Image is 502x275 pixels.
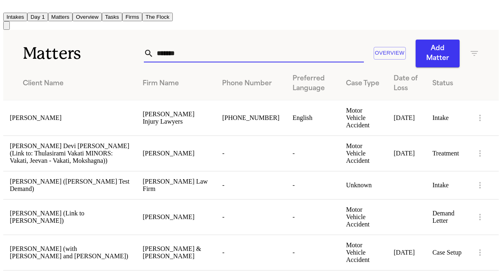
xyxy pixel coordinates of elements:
[142,13,173,21] button: The Flock
[387,135,426,171] td: [DATE]
[374,47,406,60] button: Overview
[426,171,469,199] td: Intake
[136,235,216,270] td: [PERSON_NAME] & [PERSON_NAME]
[426,100,469,135] td: Intake
[286,135,339,171] td: -
[102,13,122,21] button: Tasks
[387,100,426,135] td: [DATE]
[339,135,387,171] td: Motor Vehicle Accident
[136,100,216,135] td: [PERSON_NAME] Injury Lawyers
[23,79,130,89] div: Client Name
[339,235,387,270] td: Motor Vehicle Accident
[286,235,339,270] td: -
[122,13,142,21] button: Firms
[216,100,286,135] td: [PHONE_NUMBER]
[10,114,62,121] span: [PERSON_NAME]
[216,171,286,199] td: -
[286,100,339,135] td: English
[216,235,286,270] td: -
[387,235,426,270] td: [DATE]
[426,235,469,270] td: Case Setup
[216,135,286,171] td: -
[222,79,279,89] div: Phone Number
[426,135,469,171] td: Treatment
[432,79,462,89] div: Status
[3,13,27,20] a: Intakes
[426,199,469,235] td: Demand Letter
[136,171,216,199] td: [PERSON_NAME] Law Firm
[3,5,13,12] a: Home
[293,74,333,93] div: Preferred Language
[3,3,13,11] img: Finch Logo
[10,178,130,192] span: [PERSON_NAME] ([PERSON_NAME] Test Demand)
[10,142,129,164] span: [PERSON_NAME] Devi [PERSON_NAME] (Link to: Thulasirami Vakati MINORS: Vakati, Jeevan - Vakati, Mo...
[48,13,73,20] a: Matters
[10,210,84,224] span: [PERSON_NAME] (Link to [PERSON_NAME])
[122,13,142,20] a: Firms
[143,79,209,89] div: Firm Name
[339,199,387,235] td: Motor Vehicle Accident
[3,13,27,21] button: Intakes
[27,13,48,20] a: Day 1
[23,43,144,64] h1: Matters
[346,79,381,89] div: Case Type
[102,13,122,20] a: Tasks
[27,13,48,21] button: Day 1
[73,13,102,21] button: Overview
[142,13,173,20] a: The Flock
[10,245,128,259] span: [PERSON_NAME] (with [PERSON_NAME] and [PERSON_NAME])
[339,100,387,135] td: Motor Vehicle Accident
[136,135,216,171] td: [PERSON_NAME]
[216,199,286,235] td: -
[286,199,339,235] td: -
[286,171,339,199] td: -
[48,13,73,21] button: Matters
[339,171,387,199] td: Unknown
[73,13,102,20] a: Overview
[394,74,419,93] div: Date of Loss
[136,199,216,235] td: [PERSON_NAME]
[416,40,460,67] button: Add Matter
